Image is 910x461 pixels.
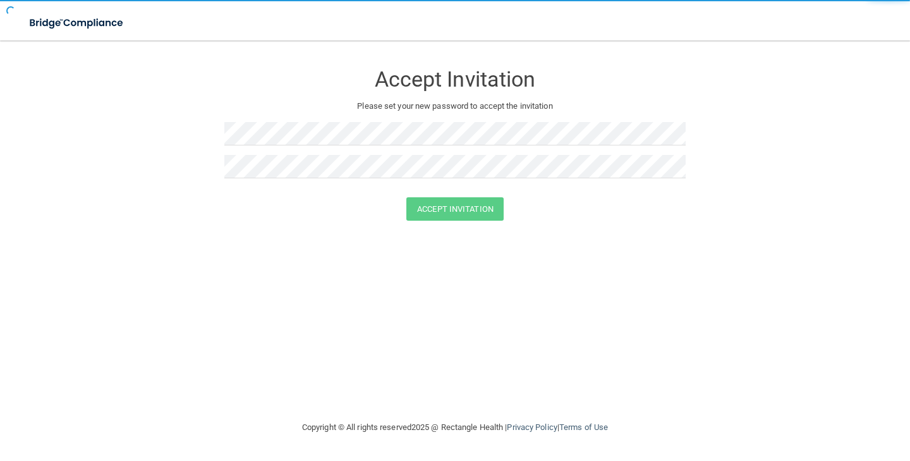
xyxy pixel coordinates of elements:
[507,422,557,432] a: Privacy Policy
[19,10,135,36] img: bridge_compliance_login_screen.278c3ca4.svg
[406,197,504,221] button: Accept Invitation
[224,68,686,91] h3: Accept Invitation
[559,422,608,432] a: Terms of Use
[234,99,676,114] p: Please set your new password to accept the invitation
[224,407,686,448] div: Copyright © All rights reserved 2025 @ Rectangle Health | |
